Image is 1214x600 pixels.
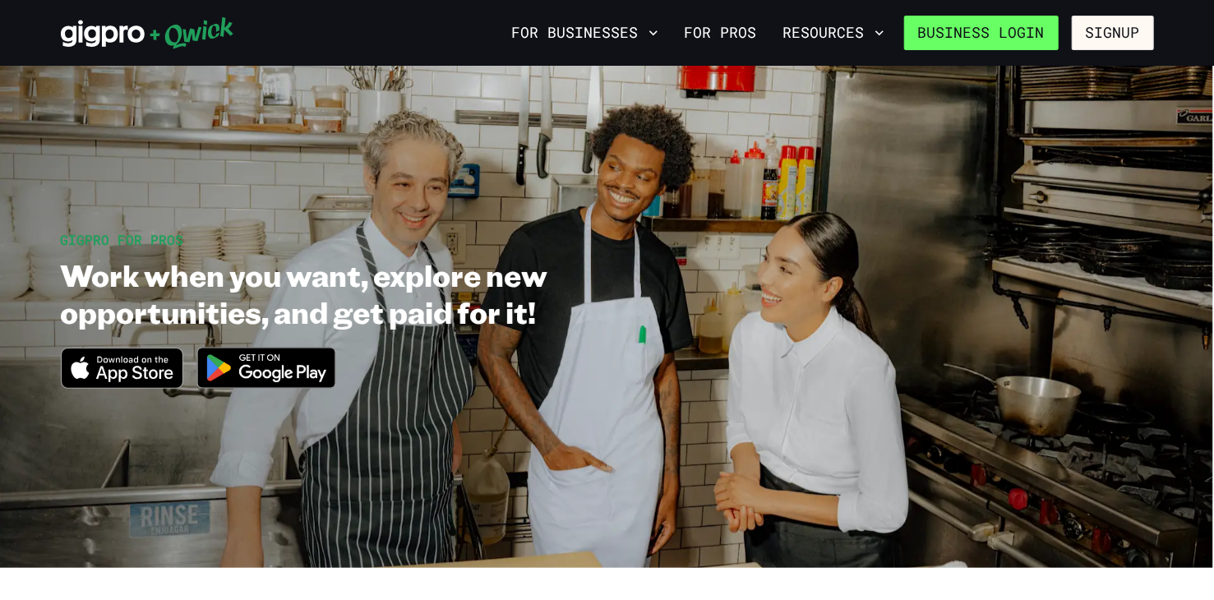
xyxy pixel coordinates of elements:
[904,16,1059,50] a: Business Login
[187,337,346,399] img: Get it on Google Play
[61,231,184,248] span: GIGPRO FOR PROS
[678,19,764,47] a: For Pros
[777,19,891,47] button: Resources
[505,19,665,47] button: For Businesses
[1072,16,1154,50] button: Signup
[61,256,717,330] h1: Work when you want, explore new opportunities, and get paid for it!
[61,375,184,392] a: Download on the App Store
